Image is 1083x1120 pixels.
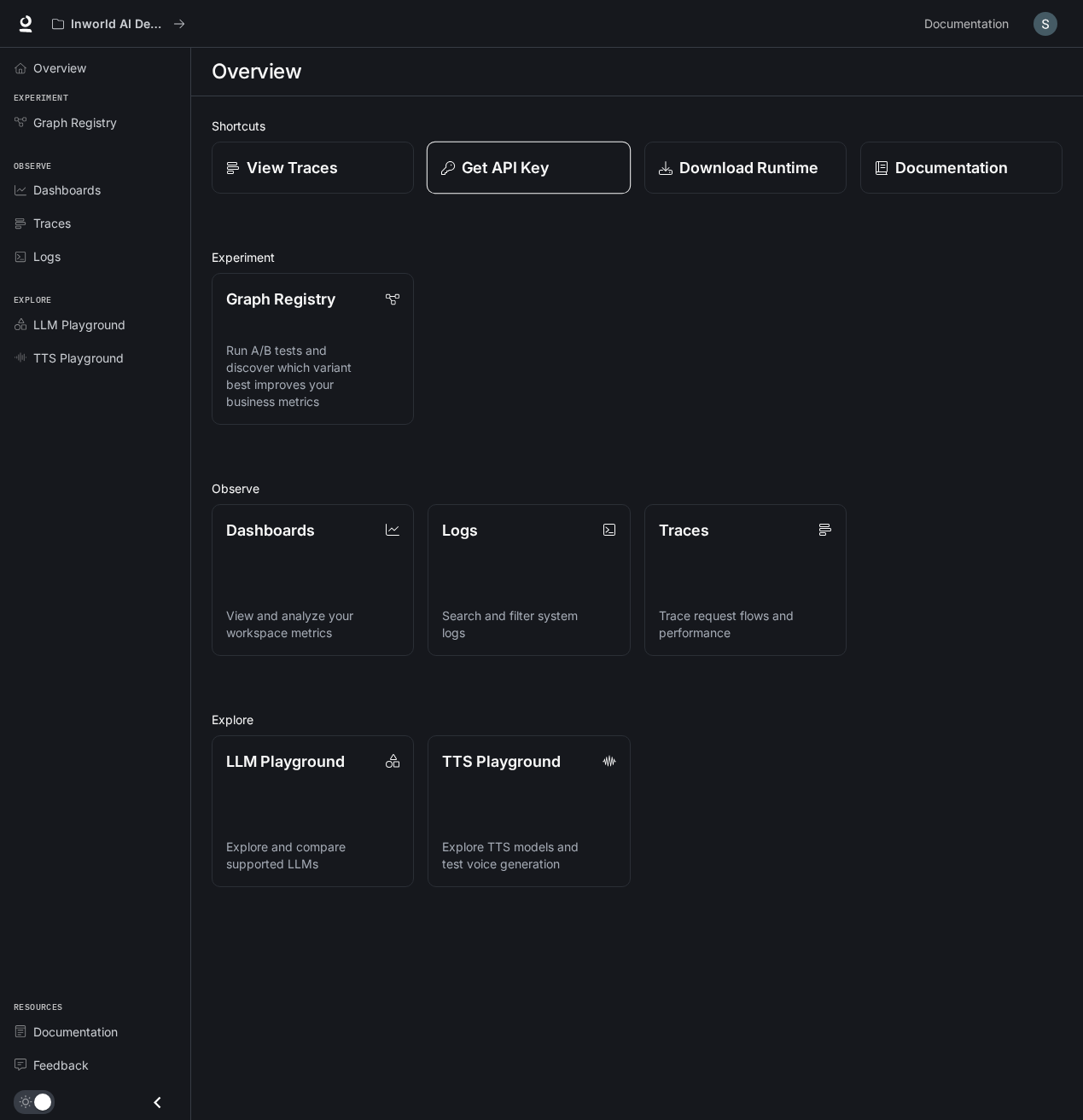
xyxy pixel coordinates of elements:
button: User avatar [1028,7,1063,41]
span: Traces [33,214,71,232]
a: LLM Playground [7,310,183,339]
span: TTS Playground [33,349,124,367]
p: Run A/B tests and discover which variant best improves your business metrics [226,342,399,410]
a: TTS PlaygroundExplore TTS models and test voice generation [428,735,630,887]
p: LLM Playground [226,750,345,773]
a: LLM PlaygroundExplore and compare supported LLMs [212,735,414,887]
p: Trace request flows and performance [659,607,832,641]
img: User avatar [1034,12,1057,36]
a: TTS Playground [7,343,183,373]
span: Logs [33,247,61,265]
a: Documentation [7,1017,183,1047]
p: Explore and compare supported LLMs [226,839,399,873]
span: Documentation [924,14,1009,35]
p: Documentation [895,156,1008,179]
p: Get API Key [462,156,549,179]
a: DashboardsView and analyze your workspace metrics [212,504,414,656]
p: View and analyze your workspace metrics [226,607,399,641]
a: Graph RegistryRun A/B tests and discover which variant best improves your business metrics [212,273,414,425]
p: Search and filter system logs [442,607,615,641]
p: Inworld AI Demos [71,17,166,32]
span: Documentation [33,1023,118,1041]
p: Traces [659,519,709,542]
h2: Observe [212,479,1063,497]
a: LogsSearch and filter system logs [428,504,630,656]
p: View Traces [247,156,338,179]
span: Graph Registry [33,113,117,131]
h2: Shortcuts [212,117,1063,135]
a: TracesTrace request flows and performance [644,504,847,656]
h1: Overview [212,55,301,89]
a: Dashboards [7,175,183,205]
p: TTS Playground [442,750,561,773]
span: Overview [33,59,86,77]
p: Graph Registry [226,287,335,310]
a: Overview [7,53,183,83]
a: Feedback [7,1050,183,1080]
span: Dark mode toggle [34,1092,51,1111]
a: Traces [7,208,183,238]
a: Documentation [860,142,1063,194]
button: Get API Key [427,142,632,194]
p: Download Runtime [679,156,818,179]
p: Dashboards [226,519,315,542]
a: Download Runtime [644,142,847,194]
h2: Experiment [212,248,1063,266]
a: Logs [7,241,183,271]
button: Close drawer [138,1085,177,1120]
a: View Traces [212,142,414,194]
p: Explore TTS models and test voice generation [442,839,615,873]
span: Dashboards [33,181,101,199]
a: Documentation [917,7,1022,41]
span: Feedback [33,1056,89,1074]
span: LLM Playground [33,316,125,334]
h2: Explore [212,711,1063,728]
button: All workspaces [44,7,193,41]
p: Logs [442,519,478,542]
a: Graph Registry [7,107,183,137]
